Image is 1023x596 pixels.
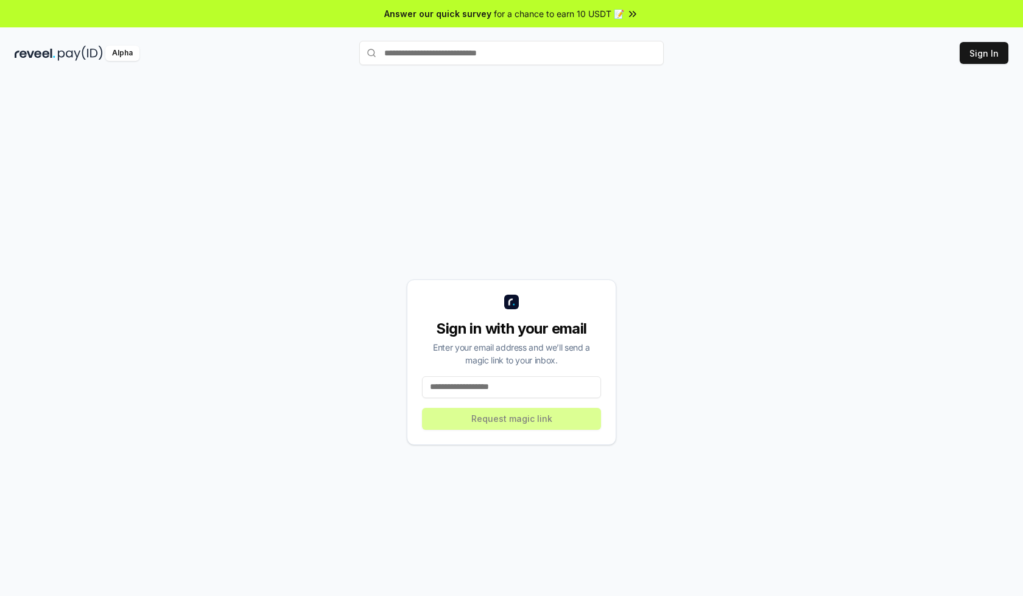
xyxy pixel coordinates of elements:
[494,7,624,20] span: for a chance to earn 10 USDT 📝
[384,7,491,20] span: Answer our quick survey
[105,46,139,61] div: Alpha
[504,295,519,309] img: logo_small
[422,319,601,338] div: Sign in with your email
[58,46,103,61] img: pay_id
[15,46,55,61] img: reveel_dark
[422,341,601,366] div: Enter your email address and we’ll send a magic link to your inbox.
[960,42,1008,64] button: Sign In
